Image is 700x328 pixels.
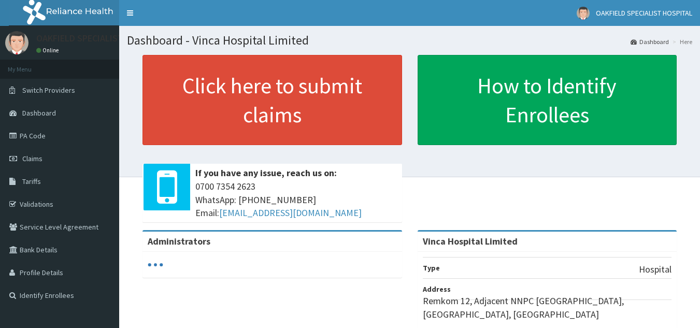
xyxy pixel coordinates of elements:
[22,108,56,118] span: Dashboard
[22,154,42,163] span: Claims
[148,257,163,273] svg: audio-loading
[423,235,518,247] strong: Vinca Hospital Limited
[631,37,669,46] a: Dashboard
[219,207,362,219] a: [EMAIL_ADDRESS][DOMAIN_NAME]
[577,7,590,20] img: User Image
[195,167,337,179] b: If you have any issue, reach us on:
[36,34,166,43] p: OAKFIELD SPECIALIST HOSPITAL
[148,235,210,247] b: Administrators
[127,34,692,47] h1: Dashboard - Vinca Hospital Limited
[423,284,451,294] b: Address
[142,55,402,145] a: Click here to submit claims
[418,55,677,145] a: How to Identify Enrollees
[596,8,692,18] span: OAKFIELD SPECIALIST HOSPITAL
[36,47,61,54] a: Online
[639,263,672,276] p: Hospital
[195,180,397,220] span: 0700 7354 2623 WhatsApp: [PHONE_NUMBER] Email:
[5,31,28,54] img: User Image
[423,294,672,321] p: Remkom 12, Adjacent NNPC [GEOGRAPHIC_DATA], [GEOGRAPHIC_DATA], [GEOGRAPHIC_DATA]
[22,85,75,95] span: Switch Providers
[670,37,692,46] li: Here
[22,177,41,186] span: Tariffs
[423,263,440,273] b: Type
